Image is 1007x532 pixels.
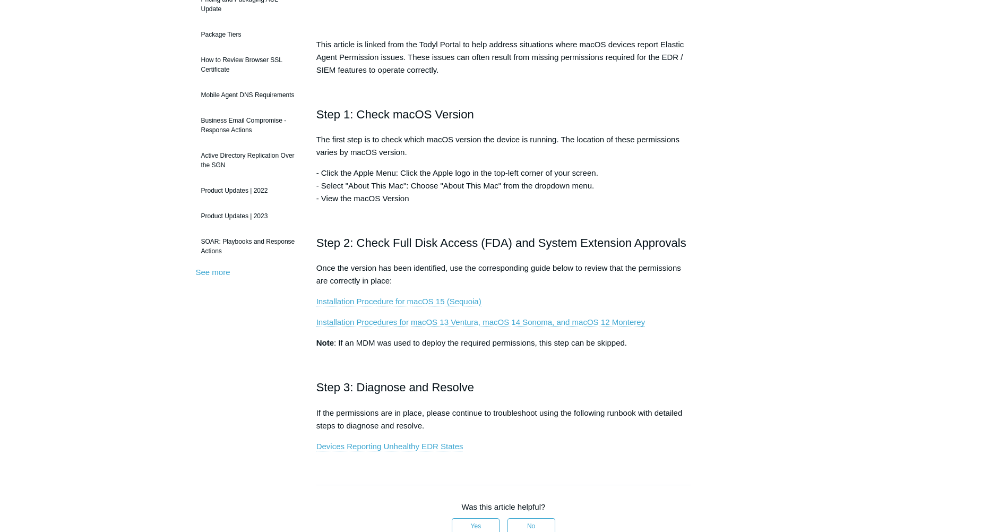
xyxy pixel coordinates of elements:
[316,407,691,432] p: If the permissions are in place, please continue to troubleshoot using the following runbook with...
[316,378,691,397] h2: Step 3: Diagnose and Resolve
[316,262,691,287] p: Once the version has been identified, use the corresponding guide below to review that the permis...
[196,206,300,226] a: Product Updates | 2023
[316,338,334,347] strong: Note
[196,24,300,45] a: Package Tiers
[316,133,691,159] p: The first step is to check which macOS version the device is running. The location of these permi...
[196,50,300,80] a: How to Review Browser SSL Certificate
[196,268,230,277] a: See more
[462,502,546,511] span: Was this article helpful?
[316,234,691,252] h2: Step 2: Check Full Disk Access (FDA) and System Extension Approvals
[196,85,300,105] a: Mobile Agent DNS Requirements
[196,110,300,140] a: Business Email Compromise - Response Actions
[316,337,691,349] p: : If an MDM was used to deploy the required permissions, this step can be skipped.
[196,231,300,261] a: SOAR: Playbooks and Response Actions
[196,181,300,201] a: Product Updates | 2022
[316,167,691,205] p: - Click the Apple Menu: Click the Apple logo in the top-left corner of your screen. - Select "Abo...
[316,38,691,76] p: This article is linked from the Todyl Portal to help address situations where macOS devices repor...
[196,145,300,175] a: Active Directory Replication Over the SGN
[316,297,481,306] a: Installation Procedure for macOS 15 (Sequoia)
[316,442,463,451] a: Devices Reporting Unhealthy EDR States
[316,318,645,327] a: Installation Procedures for macOS 13 Ventura, macOS 14 Sonoma, and macOS 12 Monterey
[316,105,691,124] h2: Step 1: Check macOS Version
